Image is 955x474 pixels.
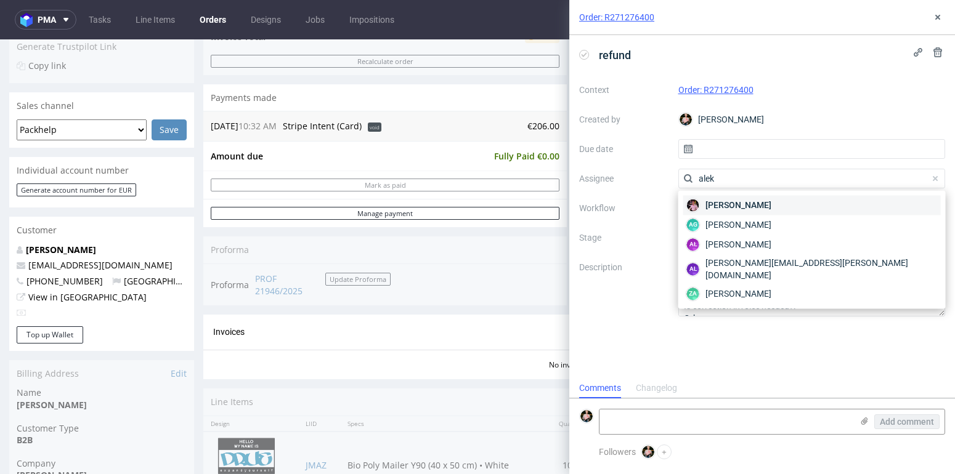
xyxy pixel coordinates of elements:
a: Impositions [342,10,402,30]
div: To Do [612,201,639,211]
div: [PERSON_NAME] [678,110,946,129]
span: Followers [599,447,636,457]
a: Tasks [81,10,118,30]
span: [PERSON_NAME] [705,238,771,251]
div: Comments [579,379,621,398]
input: Search... [678,169,946,188]
a: View in [GEOGRAPHIC_DATA] [28,252,147,263]
a: [EMAIL_ADDRESS][DOMAIN_NAME] [28,220,173,231]
span: [PERSON_NAME] [705,219,771,231]
figcaption: AŁ [687,238,699,251]
img: mini_magick20230110-143-1u6khm2.jpg [590,124,604,139]
input: Save [152,80,187,101]
img: Marta Tomaszewska [580,410,593,422]
a: Order: R271276400 [579,11,654,23]
label: Context [579,82,668,97]
img: Marta Tomaszewska [642,446,654,458]
span: [GEOGRAPHIC_DATA] [112,236,210,247]
button: Invoice [889,285,936,300]
a: JMAZ [306,420,327,432]
div: No invoices yet [203,310,946,331]
button: pma [15,10,76,30]
span: [PHONE_NUMBER] [17,236,103,247]
label: Stage [579,230,668,245]
a: View all [912,179,938,189]
span: 10:32 AM [238,81,277,92]
button: Send [905,124,938,141]
button: Generate account number for EUR [17,144,136,157]
span: [PERSON_NAME] [705,199,771,211]
input: Type to create new task [592,234,936,254]
span: Invoice [894,287,931,297]
a: Line Items [128,10,182,30]
div: Changelog [636,379,677,398]
label: Assignee [579,171,668,186]
div: Sales channel [9,53,194,80]
span: refund [594,45,636,65]
div: Individual account number [9,118,194,145]
span: [PERSON_NAME] [705,287,771,300]
button: + [657,444,672,459]
span: pma [38,15,56,24]
span: Tasks [590,177,612,190]
div: refund [612,198,640,226]
a: [PERSON_NAME] [26,204,96,216]
figcaption: ZA [687,287,699,300]
a: Designs [243,10,288,30]
span: [PERSON_NAME][EMAIL_ADDRESS][PERSON_NAME][DOMAIN_NAME] [705,257,938,281]
a: Manage payment [211,167,559,180]
span: Fully Paid €0.00 [494,111,559,123]
div: Payments made [203,45,567,72]
label: Due date [579,142,668,156]
figcaption: AG [687,219,699,231]
td: Amount due [211,110,491,124]
span: PG0SUNT3 [283,81,362,92]
a: Orders [192,10,234,30]
img: Marta Tomaszewska [680,113,692,126]
span: Invoices [213,287,245,297]
figcaption: al [687,263,699,275]
label: Workflow [579,201,668,215]
a: Jobs [298,10,332,30]
label: Created by [579,112,668,127]
span: void [368,83,381,92]
img: logo [20,13,38,27]
button: Top up Wallet [17,287,83,304]
td: [DATE] [211,79,280,94]
div: Set due date [864,204,936,219]
a: Order: R271276400 [678,85,754,95]
img: Aleks Ziemkowski [687,199,699,211]
div: Customer [9,177,194,204]
td: €206.00 [384,79,559,94]
label: Description [579,260,668,314]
